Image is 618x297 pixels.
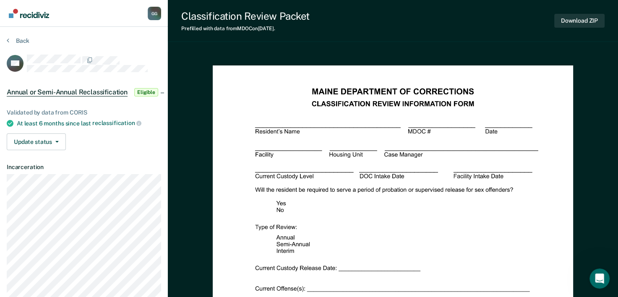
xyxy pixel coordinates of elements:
[554,14,605,28] button: Download ZIP
[92,120,141,126] span: reclassification
[7,37,29,44] button: Back
[7,164,161,171] dt: Incarceration
[148,7,161,20] div: G G
[7,109,161,116] div: Validated by data from CORIS
[7,88,128,96] span: Annual or Semi-Annual Reclassification
[181,10,310,22] div: Classification Review Packet
[181,26,310,31] div: Prefilled with data from MDOC on [DATE] .
[17,120,161,127] div: At least 6 months since last
[148,7,161,20] button: Profile dropdown button
[7,133,66,150] button: Update status
[134,88,158,96] span: Eligible
[589,268,610,289] iframe: Intercom live chat
[9,9,49,18] img: Recidiviz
